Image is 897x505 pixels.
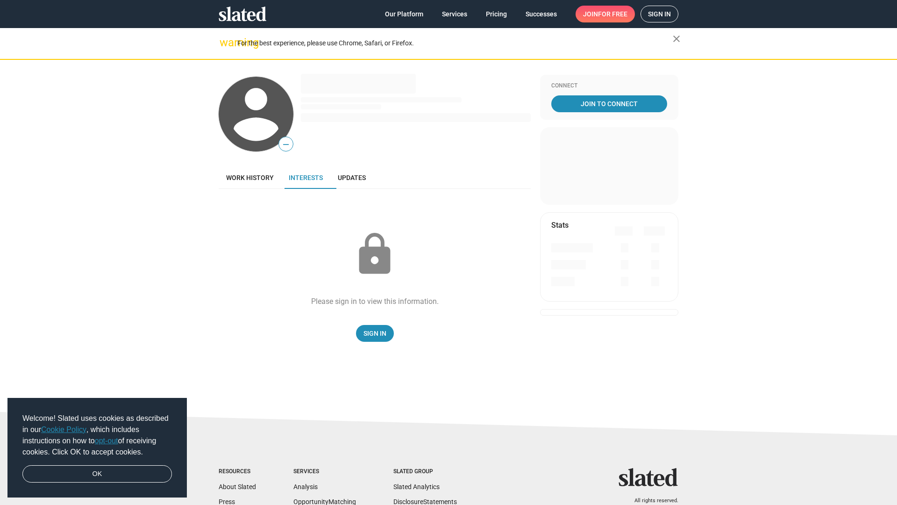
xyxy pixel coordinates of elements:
a: Cookie Policy [41,426,86,433]
div: Services [293,468,356,476]
a: Pricing [478,6,514,22]
a: opt-out [95,437,118,445]
span: Work history [226,174,274,181]
a: Sign in [641,6,678,22]
a: Services [434,6,475,22]
span: Join [583,6,627,22]
a: Join To Connect [551,95,667,112]
mat-icon: warning [220,37,231,48]
span: Interests [289,174,323,181]
span: Sign In [363,325,386,342]
span: Welcome! Slated uses cookies as described in our , which includes instructions on how to of recei... [22,413,172,458]
a: Analysis [293,483,318,491]
div: cookieconsent [7,398,187,498]
span: Pricing [486,6,507,22]
mat-icon: lock [351,231,398,278]
a: Our Platform [377,6,431,22]
a: Successes [518,6,564,22]
a: Work history [219,166,281,189]
div: Please sign in to view this information. [311,296,439,306]
span: Successes [526,6,557,22]
span: Our Platform [385,6,423,22]
div: Resources [219,468,256,476]
a: Slated Analytics [393,483,440,491]
div: For the best experience, please use Chrome, Safari, or Firefox. [237,37,673,50]
mat-card-title: Stats [551,220,569,230]
a: Sign In [356,325,394,342]
div: Connect [551,82,667,90]
a: dismiss cookie message [22,465,172,483]
div: Slated Group [393,468,457,476]
mat-icon: close [671,33,682,44]
span: for free [598,6,627,22]
a: Updates [330,166,373,189]
span: Updates [338,174,366,181]
span: Sign in [648,6,671,22]
span: — [279,138,293,151]
a: Joinfor free [576,6,635,22]
a: Interests [281,166,330,189]
span: Services [442,6,467,22]
span: Join To Connect [553,95,665,112]
a: About Slated [219,483,256,491]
